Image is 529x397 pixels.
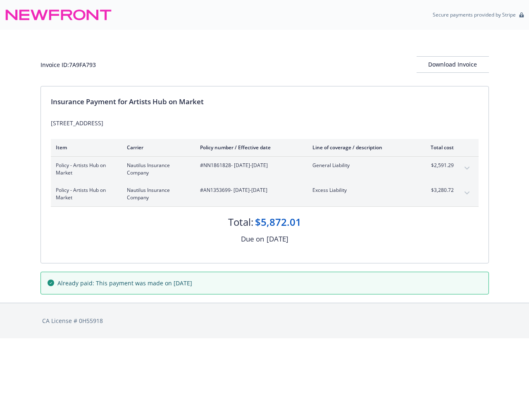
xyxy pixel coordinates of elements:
[460,162,474,175] button: expand content
[57,279,192,287] span: Already paid: This payment was made on [DATE]
[267,234,288,244] div: [DATE]
[423,187,454,194] span: $3,280.72
[433,11,516,18] p: Secure payments provided by Stripe
[460,187,474,200] button: expand content
[56,162,114,177] span: Policy - Artists Hub on Market
[312,187,410,194] span: Excess Liability
[417,56,489,73] button: Download Invoice
[312,162,410,169] span: General Liability
[56,187,114,201] span: Policy - Artists Hub on Market
[312,144,410,151] div: Line of coverage / description
[200,187,299,194] span: #AN1353699 - [DATE]-[DATE]
[255,215,301,229] div: $5,872.01
[417,57,489,72] div: Download Invoice
[56,144,114,151] div: Item
[423,144,454,151] div: Total cost
[241,234,264,244] div: Due on
[200,144,299,151] div: Policy number / Effective date
[127,162,187,177] span: Nautilus Insurance Company
[228,215,253,229] div: Total:
[42,316,487,325] div: CA License # 0H55918
[51,182,479,206] div: Policy - Artists Hub on MarketNautilus Insurance Company#AN1353699- [DATE]-[DATE]Excess Liability...
[51,96,479,107] div: Insurance Payment for Artists Hub on Market
[127,187,187,201] span: Nautilus Insurance Company
[423,162,454,169] span: $2,591.29
[51,119,479,127] div: [STREET_ADDRESS]
[127,144,187,151] div: Carrier
[200,162,299,169] span: #NN1861828 - [DATE]-[DATE]
[41,60,96,69] div: Invoice ID: 7A9FA793
[51,157,479,182] div: Policy - Artists Hub on MarketNautilus Insurance Company#NN1861828- [DATE]-[DATE]General Liabilit...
